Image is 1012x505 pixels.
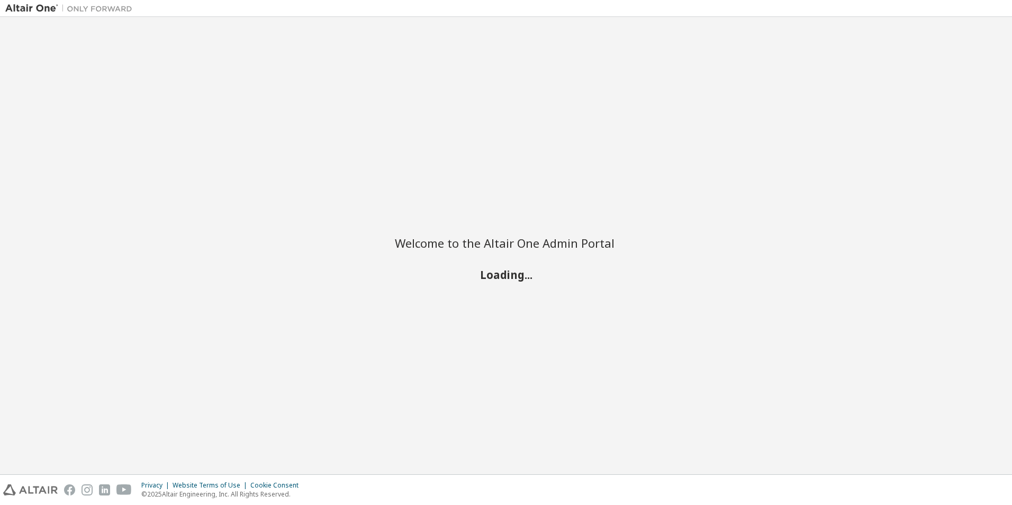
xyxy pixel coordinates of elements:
[141,490,305,499] p: © 2025 Altair Engineering, Inc. All Rights Reserved.
[173,481,250,490] div: Website Terms of Use
[64,484,75,495] img: facebook.svg
[99,484,110,495] img: linkedin.svg
[5,3,138,14] img: Altair One
[250,481,305,490] div: Cookie Consent
[3,484,58,495] img: altair_logo.svg
[141,481,173,490] div: Privacy
[116,484,132,495] img: youtube.svg
[82,484,93,495] img: instagram.svg
[395,236,617,250] h2: Welcome to the Altair One Admin Portal
[395,268,617,282] h2: Loading...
